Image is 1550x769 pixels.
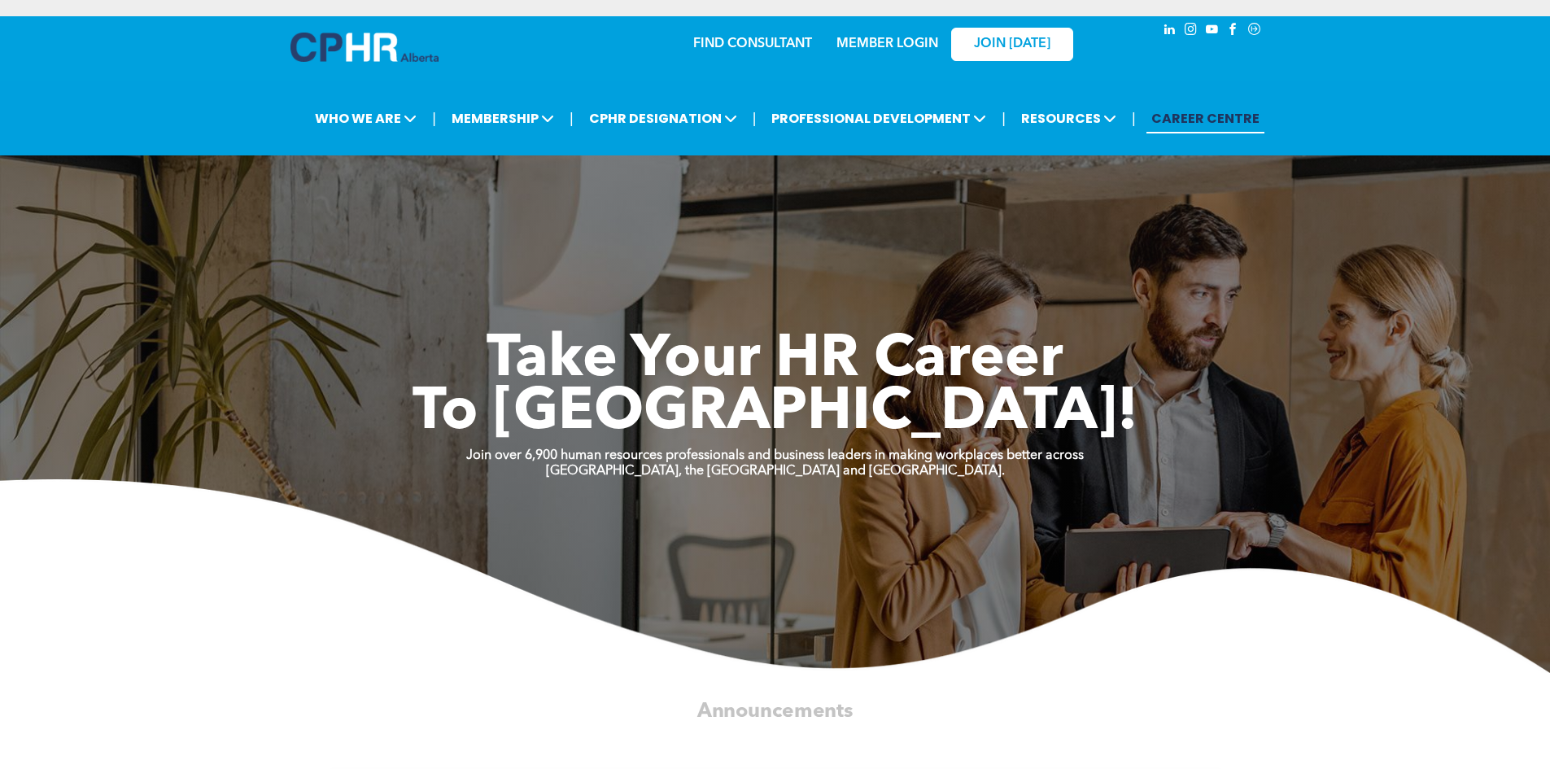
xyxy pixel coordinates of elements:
span: CPHR DESIGNATION [584,103,742,133]
a: youtube [1203,20,1221,42]
li: | [1132,102,1136,135]
img: A blue and white logo for cp alberta [290,33,439,62]
a: JOIN [DATE] [951,28,1073,61]
span: MEMBERSHIP [447,103,559,133]
a: facebook [1225,20,1242,42]
strong: [GEOGRAPHIC_DATA], the [GEOGRAPHIC_DATA] and [GEOGRAPHIC_DATA]. [546,465,1005,478]
span: JOIN [DATE] [974,37,1050,52]
span: RESOURCES [1016,103,1121,133]
span: PROFESSIONAL DEVELOPMENT [766,103,991,133]
li: | [432,102,436,135]
a: instagram [1182,20,1200,42]
a: FIND CONSULTANT [693,37,812,50]
span: To [GEOGRAPHIC_DATA]! [413,384,1138,443]
span: WHO WE ARE [310,103,421,133]
a: MEMBER LOGIN [836,37,938,50]
strong: Join over 6,900 human resources professionals and business leaders in making workplaces better ac... [466,449,1084,462]
a: CAREER CENTRE [1146,103,1264,133]
li: | [1002,102,1006,135]
a: linkedin [1161,20,1179,42]
span: Take Your HR Career [487,331,1063,390]
li: | [570,102,574,135]
li: | [753,102,757,135]
span: Announcements [697,701,854,721]
a: Social network [1246,20,1264,42]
